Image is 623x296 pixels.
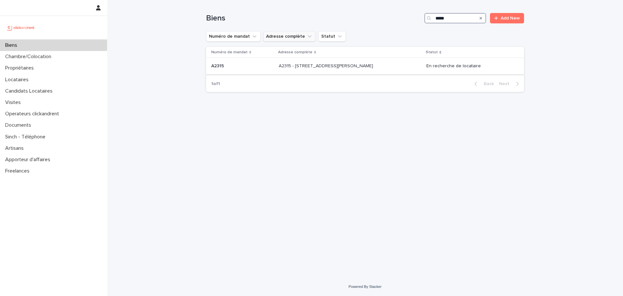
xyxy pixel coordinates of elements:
p: Adresse complète [278,49,312,56]
button: Numéro de mandat [206,31,261,42]
button: Next [496,81,524,87]
a: Add New [490,13,524,23]
tr: A2315A2315 A2315 - [STREET_ADDRESS][PERSON_NAME]A2315 - [STREET_ADDRESS][PERSON_NAME] En recherch... [206,58,524,74]
p: Artisans [3,145,29,151]
p: Numéro de mandat [211,49,248,56]
button: Statut [318,31,346,42]
p: Statut [426,49,438,56]
p: Freelances [3,168,35,174]
input: Search [424,13,486,23]
h1: Biens [206,14,422,23]
span: Next [499,82,513,86]
p: Sinch - Téléphone [3,134,51,140]
p: Locataires [3,77,34,83]
img: UCB0brd3T0yccxBKYDjQ [5,21,37,34]
p: Chambre/Colocation [3,54,56,60]
p: En recherche de locataire [426,63,514,69]
p: 1 of 1 [206,76,225,92]
p: Visites [3,99,26,106]
p: Candidats Locataires [3,88,58,94]
button: Back [469,81,496,87]
p: A2315 - [STREET_ADDRESS][PERSON_NAME] [279,62,374,69]
p: Biens [3,42,22,48]
span: Add New [501,16,520,20]
span: Back [480,82,494,86]
p: A2315 [211,62,225,69]
p: Documents [3,122,36,128]
p: Operateurs clickandrent [3,111,64,117]
p: Apporteur d'affaires [3,157,55,163]
p: Propriétaires [3,65,39,71]
a: Powered By Stacker [348,285,381,289]
button: Adresse complète [263,31,316,42]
